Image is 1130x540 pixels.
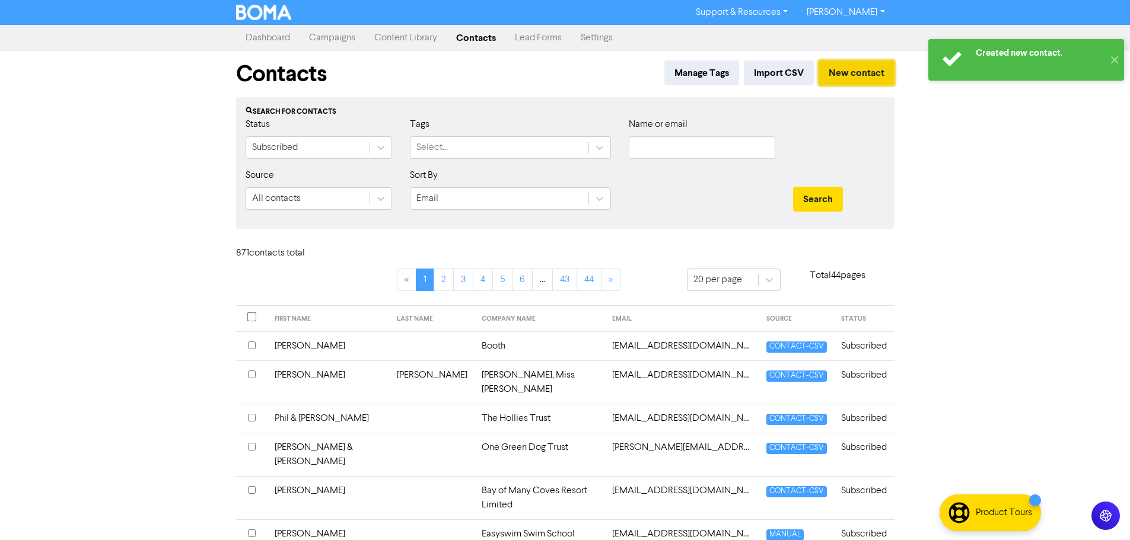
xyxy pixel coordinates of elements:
a: Settings [571,26,622,50]
a: Page 3 [453,269,473,291]
a: Page 43 [552,269,577,291]
td: Subscribed [834,433,894,476]
td: accounts@bayofmanycoves.co.nz [605,476,759,519]
label: Name or email [629,117,687,132]
p: Total 44 pages [781,269,895,283]
td: Booth [475,331,605,360]
td: The Hollies Trust [475,404,605,433]
a: Contacts [447,26,505,50]
span: CONTACT-CSV [766,370,827,382]
th: LAST NAME [390,306,475,332]
th: SOURCE [759,306,834,332]
div: 20 per page [693,273,742,287]
a: [PERSON_NAME] [797,3,894,22]
a: Content Library [365,26,447,50]
button: Import CSV [744,60,814,85]
h1: Contacts [236,60,327,88]
td: Subscribed [834,404,894,433]
td: [PERSON_NAME] & [PERSON_NAME] [268,433,390,476]
td: Subscribed [834,360,894,404]
label: Sort By [410,168,438,183]
img: BOMA Logo [236,5,292,20]
a: Page 6 [512,269,533,291]
td: [PERSON_NAME] [268,331,390,360]
div: Search for contacts [246,107,885,117]
a: Campaigns [300,26,365,50]
td: [PERSON_NAME], Miss [PERSON_NAME] [475,360,605,404]
div: Email [416,191,438,206]
iframe: Chat Widget [1071,483,1130,540]
button: Manage Tags [664,60,739,85]
td: [PERSON_NAME] [268,476,390,519]
th: FIRST NAME [268,306,390,332]
th: STATUS [834,306,894,332]
div: All contacts [252,191,301,206]
td: [PERSON_NAME] [268,360,390,404]
th: COMPANY NAME [475,306,605,332]
a: Page 5 [492,269,513,291]
span: CONTACT-CSV [766,341,827,353]
span: CONTACT-CSV [766,443,827,454]
td: Bay of Many Coves Resort Limited [475,476,605,519]
td: Phil & [PERSON_NAME] [268,404,390,433]
a: Page 4 [473,269,493,291]
a: Support & Resources [686,3,797,22]
td: aaron.dan.c@gmail.com [605,433,759,476]
h6: 871 contact s total [236,248,331,259]
label: Source [246,168,274,183]
div: Select... [416,140,448,155]
td: Subscribed [834,476,894,519]
span: CONTACT-CSV [766,486,827,497]
td: aadcooke@gmail.com [605,404,759,433]
label: Tags [410,117,429,132]
td: 29banstead@gmail.com [605,360,759,404]
span: CONTACT-CSV [766,414,827,425]
a: Page 1 is your current page [416,269,434,291]
a: Page 44 [577,269,601,291]
td: [PERSON_NAME] [390,360,475,404]
div: Subscribed [252,140,298,155]
a: Lead Forms [505,26,571,50]
label: Status [246,117,270,132]
a: » [601,269,620,291]
td: 1410catz@gmail.com [605,331,759,360]
a: Dashboard [236,26,300,50]
a: Page 2 [434,269,454,291]
td: One Green Dog Trust [475,433,605,476]
th: EMAIL [605,306,759,332]
button: New contact [819,60,895,85]
button: Search [793,187,843,212]
div: Created new contact. [976,47,1103,59]
td: Subscribed [834,331,894,360]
